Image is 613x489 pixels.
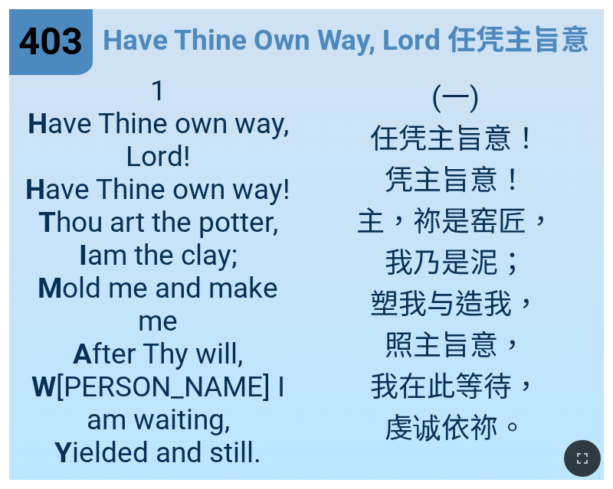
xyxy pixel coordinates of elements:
b: A [73,337,92,370]
span: 1 ave Thine own way, Lord! ave Thine own way! hou art the potter, am the clay; old me and make me... [19,74,297,469]
b: H [28,107,48,140]
span: 403 [18,20,83,64]
b: W [31,370,56,403]
span: Have Thine Own Way, Lord 任凭主旨意 [103,17,589,58]
b: I [79,239,87,272]
b: H [25,173,45,206]
b: M [38,272,62,305]
span: (一) 任凭主旨意！ 凭主旨意！ 主，祢是窑匠， 我乃是泥； 塑我与造我， 照主旨意， 我在此等待， 虔诚依祢。 [356,74,555,448]
b: T [38,206,56,239]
